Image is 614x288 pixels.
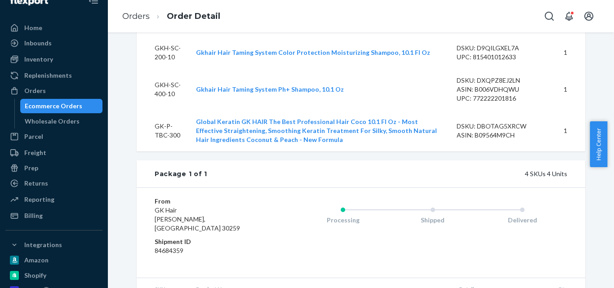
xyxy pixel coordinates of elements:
div: UPC: 772222201816 [457,94,541,103]
div: Integrations [24,240,62,249]
dt: From [155,197,262,206]
div: Returns [24,179,48,188]
div: Home [24,23,42,32]
dt: Shipment ID [155,237,262,246]
td: GK-P-TBC-300 [137,110,189,151]
button: Open account menu [580,7,598,25]
a: Inventory [5,52,102,66]
a: Inbounds [5,36,102,50]
a: Global Keratin GK HAIR The Best Professional Hair Coco 10.1 Fl Oz - Most Effective Straightening,... [196,118,437,143]
a: Orders [122,11,150,21]
a: Amazon [5,253,102,267]
a: Order Detail [167,11,220,21]
dd: 84684359 [155,246,262,255]
div: UPC: 815401012633 [457,53,541,62]
a: Shopify [5,268,102,283]
div: DSKU: DBOTAG5XRCW [457,122,541,131]
td: GKH-SC-200-10 [137,36,189,69]
div: DSKU: DXQPZ8EJ2LN [457,76,541,85]
a: Parcel [5,129,102,144]
a: Gkhair Hair Taming System Color Protection Moisturizing Shampoo, 10.1 Fl Oz [196,49,430,56]
button: Open Search Box [540,7,558,25]
div: Freight [24,148,46,157]
div: Inventory [24,55,53,64]
a: Orders [5,84,102,98]
div: Billing [24,211,43,220]
a: Reporting [5,192,102,207]
div: Prep [24,164,38,173]
a: Replenishments [5,68,102,83]
div: Wholesale Orders [25,117,80,126]
div: ASIN: B006VDHQWU [457,85,541,94]
a: Home [5,21,102,35]
div: Package 1 of 1 [155,169,207,178]
td: 1 [548,69,585,110]
td: 1 [548,36,585,69]
a: Billing [5,208,102,223]
a: Freight [5,146,102,160]
a: Gkhair Hair Taming System Ph+ Shampoo, 10.1 Oz [196,85,344,93]
div: ASIN: B09564M9CH [457,131,541,140]
div: Ecommerce Orders [25,102,82,111]
button: Open notifications [560,7,578,25]
div: Reporting [24,195,54,204]
td: GKH-SC-400-10 [137,69,189,110]
div: Replenishments [24,71,72,80]
button: Help Center [590,121,607,167]
div: Orders [24,86,46,95]
a: Returns [5,176,102,191]
div: Amazon [24,256,49,265]
span: GK Hair [PERSON_NAME], [GEOGRAPHIC_DATA] 30259 [155,206,240,232]
div: 4 SKUs 4 Units [207,169,567,178]
div: Inbounds [24,39,52,48]
div: Shopify [24,271,46,280]
ol: breadcrumbs [115,3,227,30]
div: DSKU: D9QILGXEL7A [457,44,541,53]
button: Integrations [5,238,102,252]
a: Wholesale Orders [20,114,103,128]
div: Shipped [388,216,478,225]
div: Processing [298,216,388,225]
a: Ecommerce Orders [20,99,103,113]
div: Parcel [24,132,43,141]
div: Delivered [477,216,567,225]
a: Prep [5,161,102,175]
td: 1 [548,110,585,151]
